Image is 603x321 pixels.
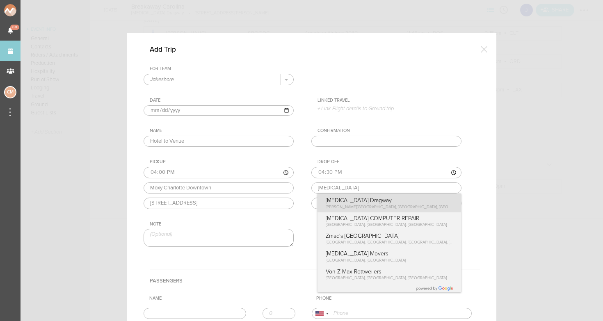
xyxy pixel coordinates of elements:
[4,4,50,16] img: NOMAD
[144,167,294,178] input: ––:–– ––
[144,74,281,85] input: Select a Team (Required)
[326,275,447,280] span: [GEOGRAPHIC_DATA], [GEOGRAPHIC_DATA], [GEOGRAPHIC_DATA]
[146,292,313,305] th: Name
[326,232,453,239] p: Zmac's [GEOGRAPHIC_DATA]
[311,182,461,194] input: Location Name
[312,308,472,319] input: Phone
[317,105,461,112] p: + Link Flight details to Ground trip
[326,222,447,227] span: [GEOGRAPHIC_DATA], [GEOGRAPHIC_DATA], [GEOGRAPHIC_DATA]
[317,159,461,165] div: Drop Off
[326,268,453,275] p: Von Z-Max Rottweilers
[144,182,294,194] input: Location Name
[150,66,294,72] div: For Team
[317,128,461,134] div: Confirmation
[4,86,16,98] div: Charlie McGinley
[150,45,188,54] h4: Add Trip
[326,250,453,257] p: [MEDICAL_DATA] Movers
[281,74,293,85] button: .
[150,128,294,134] div: Name
[326,215,453,222] p: [MEDICAL_DATA] COMPUTER REPAIR
[150,221,294,227] div: Note
[312,308,331,319] div: United States: +1
[311,198,461,209] input: Address
[326,205,519,209] span: [PERSON_NAME][GEOGRAPHIC_DATA], [GEOGRAPHIC_DATA], [GEOGRAPHIC_DATA], [GEOGRAPHIC_DATA]
[317,98,461,103] div: Linked Travel
[144,198,294,209] input: Address
[144,136,294,147] input: e.g. Airport to Hotel (Optional)
[10,25,19,30] span: 60
[263,308,295,319] input: 0
[150,98,294,103] div: Date
[326,258,406,263] span: [GEOGRAPHIC_DATA], [GEOGRAPHIC_DATA]
[326,197,453,204] p: [MEDICAL_DATA] Dragway
[313,292,480,305] th: Phone
[150,269,480,292] h4: Passengers
[311,167,461,178] input: ––:–– ––
[326,240,488,245] span: [GEOGRAPHIC_DATA], [GEOGRAPHIC_DATA], [GEOGRAPHIC_DATA], [GEOGRAPHIC_DATA]
[150,159,294,165] div: Pickup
